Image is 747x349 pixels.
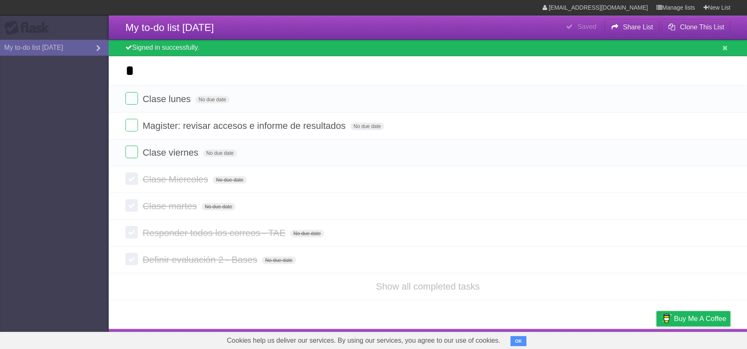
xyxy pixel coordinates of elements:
a: Suggest a feature [678,331,730,347]
label: Done [125,253,138,265]
div: Flask [4,21,54,36]
span: Clase viernes [143,147,200,158]
span: No due date [262,257,296,264]
label: Done [125,92,138,105]
span: Clase Miercoles [143,174,210,185]
button: Clone This List [661,20,730,35]
a: Show all completed tasks [376,281,479,292]
b: Clone This List [680,23,724,31]
label: Done [125,172,138,185]
span: No due date [201,203,235,210]
span: No due date [213,176,247,184]
span: Clase lunes [143,94,193,104]
b: Share List [623,23,653,31]
span: No due date [203,149,237,157]
span: Definir evaluación 2 - Bases [143,254,259,265]
img: Buy me a coffee [660,311,672,326]
b: Saved [577,23,596,30]
label: Done [125,119,138,131]
a: Privacy [645,331,667,347]
span: Cookies help us deliver our services. By using our services, you agree to our use of cookies. [219,332,509,349]
a: Terms [617,331,635,347]
span: Responder todos los correos - TAE [143,228,288,238]
label: Done [125,226,138,239]
span: No due date [290,230,324,237]
label: Done [125,146,138,158]
div: Signed in successfully. [109,40,747,56]
button: Share List [604,20,660,35]
a: Developers [573,331,607,347]
span: Magister: revisar accesos e informe de resultados [143,121,347,131]
a: Buy me a coffee [656,311,730,326]
span: Buy me a coffee [674,311,726,326]
span: My to-do list [DATE] [125,22,214,33]
span: Clase martes [143,201,199,211]
span: No due date [350,123,384,130]
a: About [545,331,563,347]
button: OK [510,336,527,346]
label: Done [125,199,138,212]
span: No due date [195,96,229,103]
